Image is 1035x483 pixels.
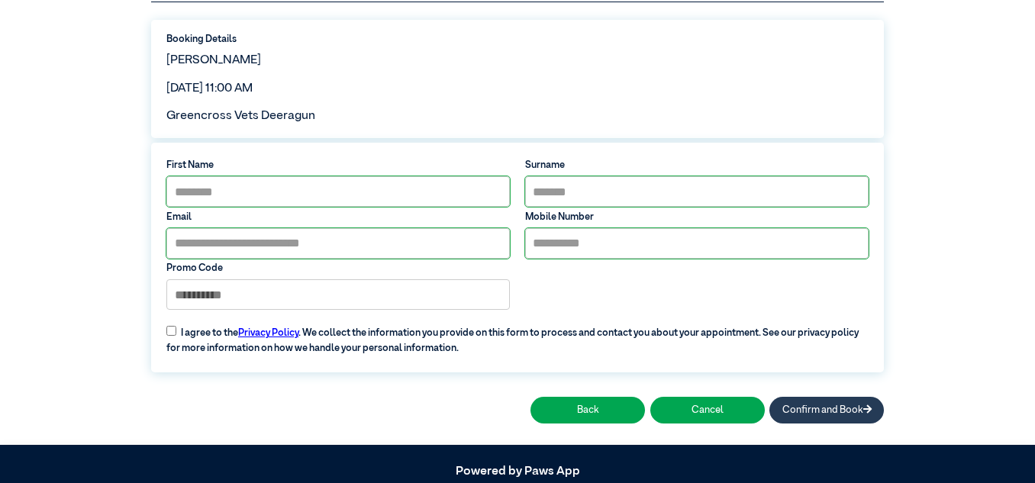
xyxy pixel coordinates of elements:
button: Cancel [650,397,765,423]
label: First Name [166,158,510,172]
label: Promo Code [166,261,510,275]
span: [PERSON_NAME] [166,54,261,66]
button: Back [530,397,645,423]
label: Email [166,210,510,224]
input: I agree to thePrivacy Policy. We collect the information you provide on this form to process and ... [166,326,176,336]
span: [DATE] 11:00 AM [166,82,253,95]
h5: Powered by Paws App [151,465,884,479]
label: I agree to the . We collect the information you provide on this form to process and contact you a... [159,317,875,356]
label: Surname [525,158,869,172]
label: Booking Details [166,32,869,47]
button: Confirm and Book [769,397,884,423]
a: Privacy Policy [238,328,298,338]
span: Greencross Vets Deeragun [166,110,315,122]
label: Mobile Number [525,210,869,224]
